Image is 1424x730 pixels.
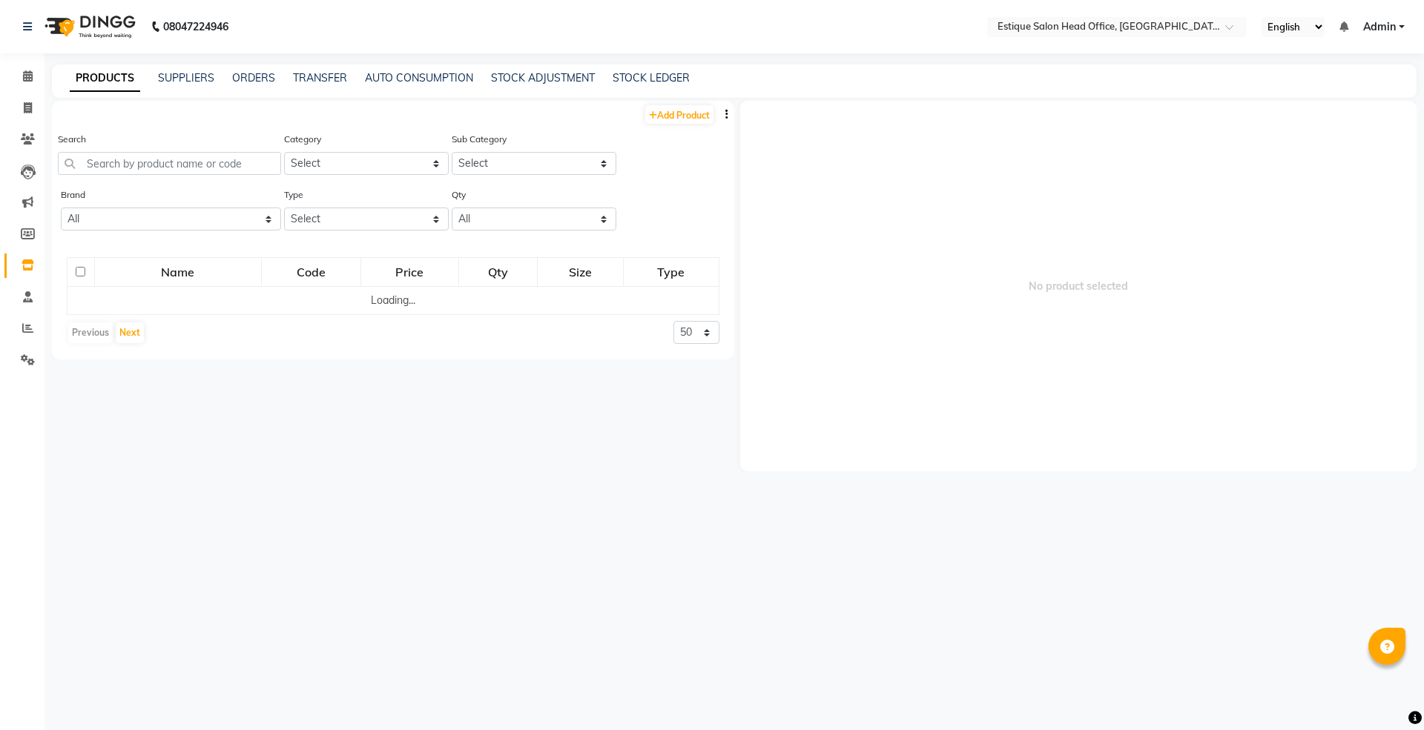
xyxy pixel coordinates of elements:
[452,188,466,202] label: Qty
[362,259,458,285] div: Price
[232,71,275,84] a: ORDERS
[61,188,85,202] label: Brand
[613,71,690,84] a: STOCK LEDGER
[70,65,140,92] a: PRODUCTS
[740,101,1417,471] span: No product selected
[67,287,719,315] td: Loading...
[1363,19,1396,35] span: Admin
[452,133,507,146] label: Sub Category
[58,133,86,146] label: Search
[645,105,713,124] a: Add Product
[1362,671,1409,715] iframe: chat widget
[158,71,214,84] a: SUPPLIERS
[491,71,595,84] a: STOCK ADJUSTMENT
[624,259,718,285] div: Type
[284,188,303,202] label: Type
[284,133,321,146] label: Category
[163,6,228,47] b: 08047224946
[96,259,260,285] div: Name
[263,259,360,285] div: Code
[460,259,536,285] div: Qty
[116,322,144,343] button: Next
[293,71,347,84] a: TRANSFER
[538,259,622,285] div: Size
[38,6,139,47] img: logo
[58,152,281,175] input: Search by product name or code
[365,71,473,84] a: AUTO CONSUMPTION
